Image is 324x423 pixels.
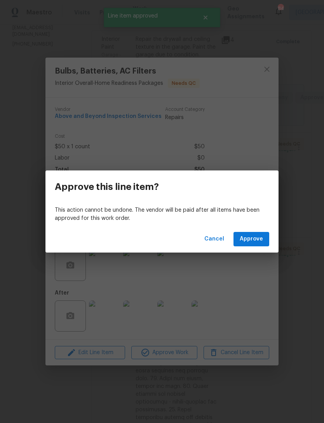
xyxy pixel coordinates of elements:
p: This action cannot be undone. The vendor will be paid after all items have been approved for this... [55,206,269,223]
span: Cancel [204,234,224,244]
button: Approve [233,232,269,246]
button: Cancel [201,232,227,246]
h3: Approve this line item? [55,181,159,192]
span: Approve [240,234,263,244]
